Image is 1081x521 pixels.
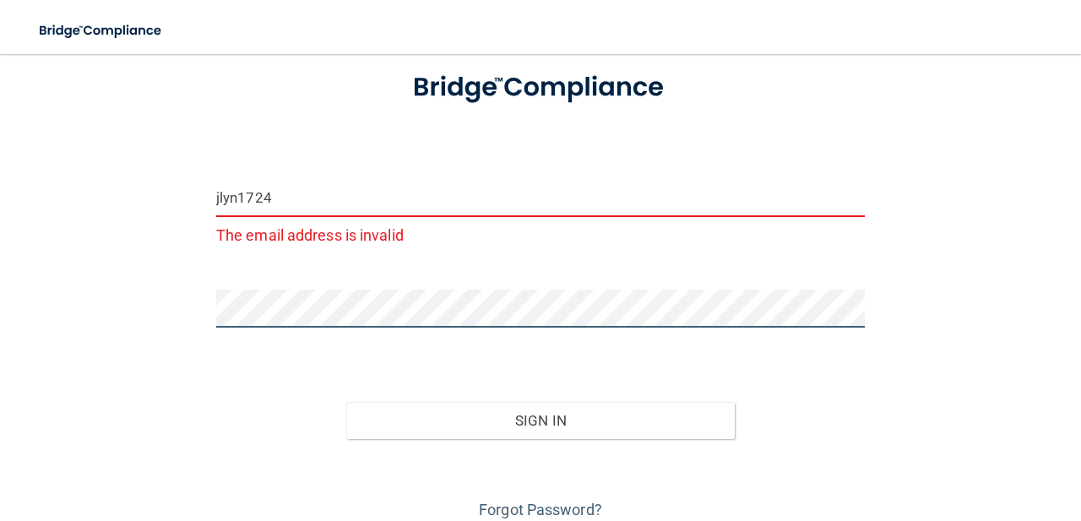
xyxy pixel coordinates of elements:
input: Email [216,179,865,217]
button: Sign In [346,402,736,439]
img: bridge_compliance_login_screen.278c3ca4.svg [385,53,697,122]
img: bridge_compliance_login_screen.278c3ca4.svg [25,14,177,48]
p: The email address is invalid [216,221,865,249]
a: Forgot Password? [479,501,602,518]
